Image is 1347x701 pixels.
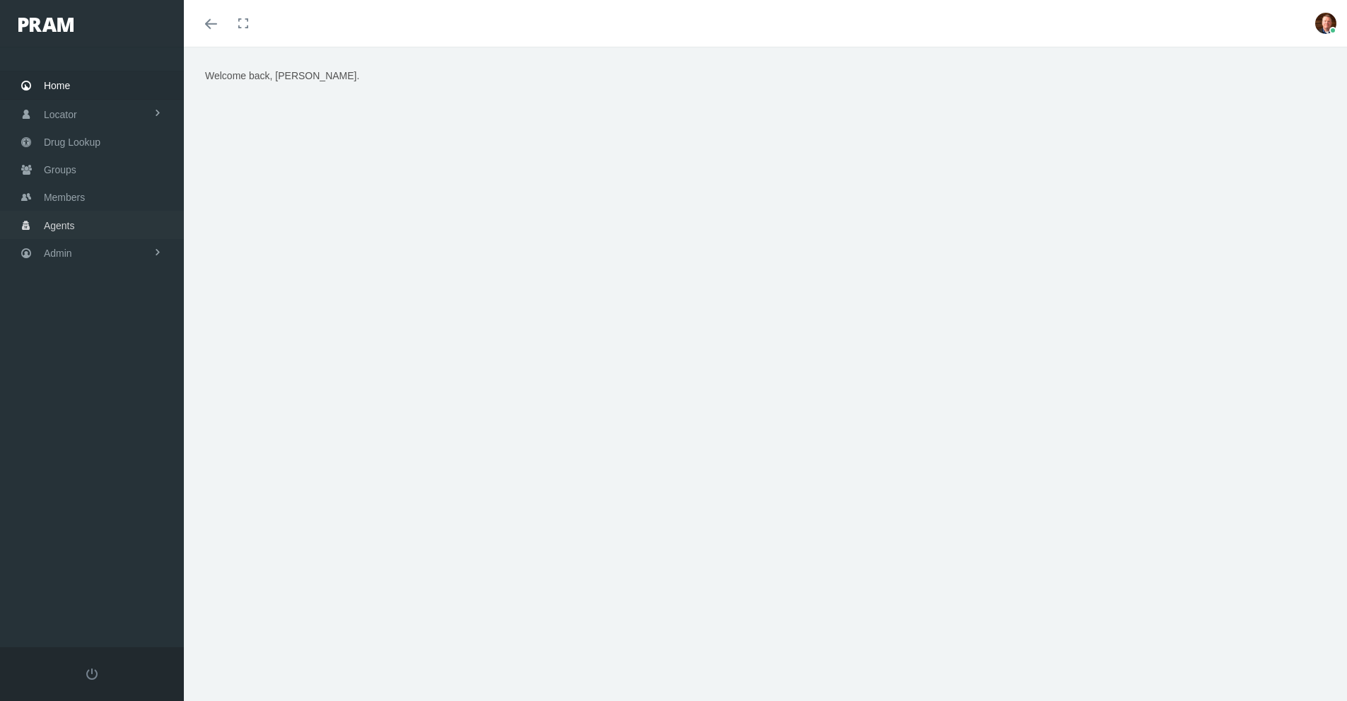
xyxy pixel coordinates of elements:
[44,156,76,183] span: Groups
[205,70,359,81] span: Welcome back, [PERSON_NAME].
[44,101,77,128] span: Locator
[44,184,85,211] span: Members
[44,212,75,239] span: Agents
[44,72,70,99] span: Home
[44,129,100,156] span: Drug Lookup
[44,240,72,267] span: Admin
[1315,13,1336,34] img: S_Profile_Picture_684.jpg
[18,18,74,32] img: PRAM_20_x_78.png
